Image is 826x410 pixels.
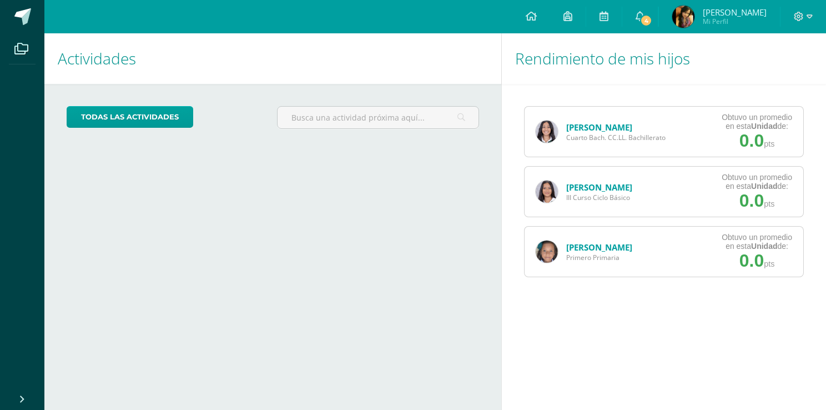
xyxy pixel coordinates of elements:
[566,133,666,142] span: Cuarto Bach. CC.LL. Bachillerato
[566,122,632,133] a: [PERSON_NAME]
[764,139,774,148] span: pts
[722,233,792,251] div: Obtuvo un promedio en esta de:
[739,191,764,211] span: 0.0
[703,17,767,26] span: Mi Perfil
[566,182,632,193] a: [PERSON_NAME]
[722,113,792,131] div: Obtuvo un promedio en esta de:
[67,106,193,128] a: todas las Actividades
[672,6,694,28] img: 247917de25ca421199a556a291ddd3f6.png
[566,253,632,262] span: Primero Primaria
[566,242,632,253] a: [PERSON_NAME]
[751,122,777,131] strong: Unidad
[58,33,488,84] h1: Actividades
[739,251,764,271] span: 0.0
[515,33,813,84] h1: Rendimiento de mis hijos
[536,241,558,263] img: 778aea26a0c999baebc1f09f15ba8291.png
[751,182,777,191] strong: Unidad
[764,199,774,208] span: pts
[278,107,478,128] input: Busca una actividad próxima aquí...
[739,131,764,151] span: 0.0
[536,181,558,203] img: f441af075e87c8defff1dad284cf86e4.png
[764,259,774,268] span: pts
[640,14,652,27] span: 4
[751,242,777,251] strong: Unidad
[722,173,792,191] div: Obtuvo un promedio en esta de:
[566,193,632,202] span: III Curso Ciclo Básico
[703,7,767,18] span: [PERSON_NAME]
[536,121,558,143] img: 891560a43c182cae509bc2dec72450af.png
